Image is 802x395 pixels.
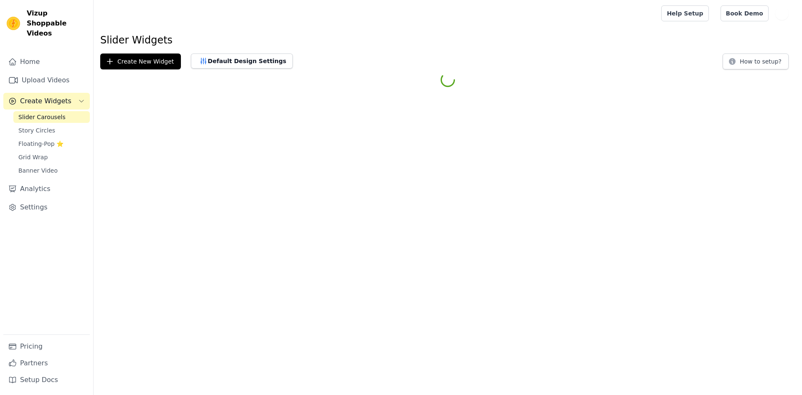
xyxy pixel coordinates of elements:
[18,166,58,175] span: Banner Video
[27,8,86,38] span: Vizup Shoppable Videos
[3,54,90,70] a: Home
[3,355,90,372] a: Partners
[723,54,789,69] button: How to setup?
[3,372,90,388] a: Setup Docs
[191,54,293,69] button: Default Design Settings
[13,151,90,163] a: Grid Wrap
[3,93,90,110] button: Create Widgets
[13,125,90,136] a: Story Circles
[3,181,90,197] a: Analytics
[13,111,90,123] a: Slider Carousels
[723,59,789,67] a: How to setup?
[3,338,90,355] a: Pricing
[18,140,63,148] span: Floating-Pop ⭐
[721,5,769,21] a: Book Demo
[100,33,795,47] h1: Slider Widgets
[18,153,48,161] span: Grid Wrap
[18,126,55,135] span: Story Circles
[18,113,66,121] span: Slider Carousels
[20,96,71,106] span: Create Widgets
[13,138,90,150] a: Floating-Pop ⭐
[661,5,708,21] a: Help Setup
[3,72,90,89] a: Upload Videos
[3,199,90,216] a: Settings
[100,54,181,69] button: Create New Widget
[13,165,90,176] a: Banner Video
[7,17,20,30] img: Vizup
